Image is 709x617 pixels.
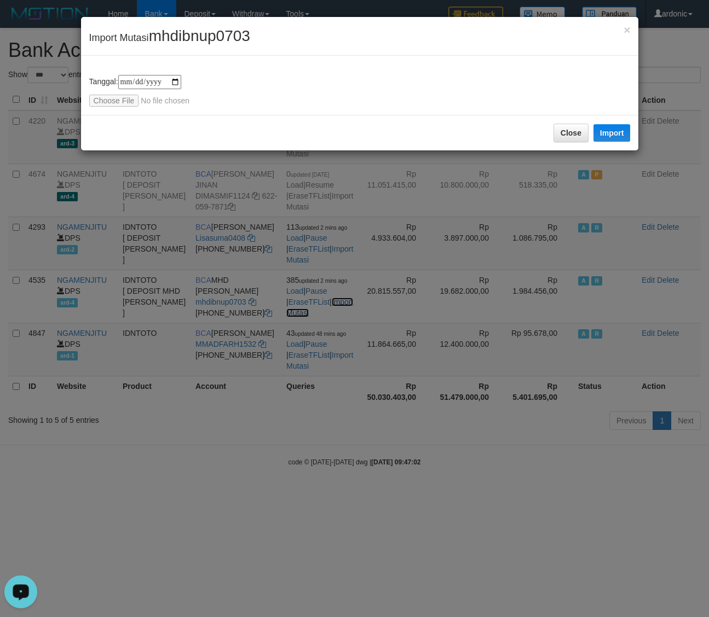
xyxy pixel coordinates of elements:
span: mhdibnup0703 [149,27,250,44]
button: Open LiveChat chat widget [4,4,37,37]
button: Close [554,124,589,142]
span: Import Mutasi [89,32,250,43]
button: Import [593,124,631,142]
button: Close [624,24,630,36]
div: Tanggal: [89,75,631,107]
span: × [624,24,630,36]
